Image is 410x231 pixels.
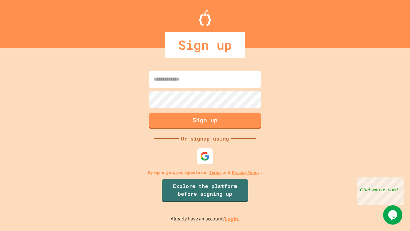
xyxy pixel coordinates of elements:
[232,169,259,176] a: Privacy Policy
[148,169,262,176] p: By signing up, you agree to our and .
[209,169,221,176] a: Terms
[165,32,245,58] div: Sign up
[199,10,211,26] img: Logo.svg
[200,151,210,161] img: google-icon.svg
[383,205,404,225] iframe: chat widget
[171,215,240,223] p: Already have an account?
[225,216,240,222] a: Log in.
[162,179,248,202] a: Explore the platform before signing up
[149,113,261,129] button: Sign up
[179,135,231,142] div: Or signup using
[357,177,404,205] iframe: chat widget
